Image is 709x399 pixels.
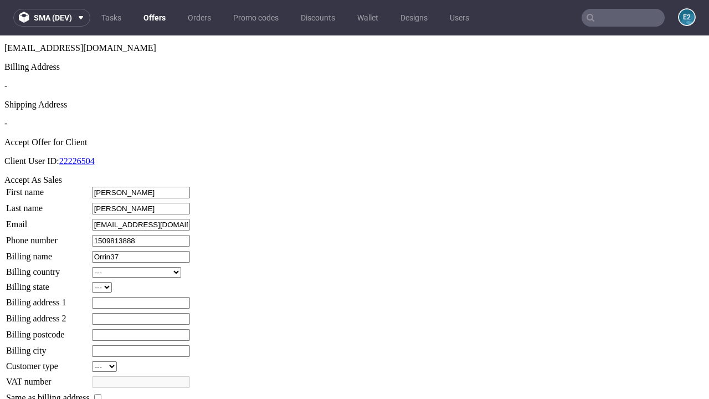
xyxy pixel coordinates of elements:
[6,167,90,180] td: Last name
[6,340,90,353] td: VAT number
[6,199,90,212] td: Phone number
[6,293,90,306] td: Billing postcode
[4,121,705,131] p: Client User ID:
[679,9,695,25] figcaption: e2
[6,246,90,258] td: Billing state
[6,356,90,369] td: Same as billing address
[6,231,90,243] td: Billing country
[6,261,90,274] td: Billing address 1
[4,45,7,55] span: -
[227,9,285,27] a: Promo codes
[95,9,128,27] a: Tasks
[181,9,218,27] a: Orders
[6,277,90,290] td: Billing address 2
[4,102,705,112] div: Accept Offer for Client
[34,14,72,22] span: sma (dev)
[394,9,434,27] a: Designs
[4,8,156,17] span: [EMAIL_ADDRESS][DOMAIN_NAME]
[4,83,7,93] span: -
[443,9,476,27] a: Users
[59,121,95,130] a: 22226504
[13,9,90,27] button: sma (dev)
[4,64,705,74] div: Shipping Address
[351,9,385,27] a: Wallet
[4,27,705,37] div: Billing Address
[6,309,90,322] td: Billing city
[137,9,172,27] a: Offers
[4,140,705,150] div: Accept As Sales
[6,215,90,228] td: Billing name
[6,325,90,337] td: Customer type
[6,183,90,196] td: Email
[294,9,342,27] a: Discounts
[6,151,90,163] td: First name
